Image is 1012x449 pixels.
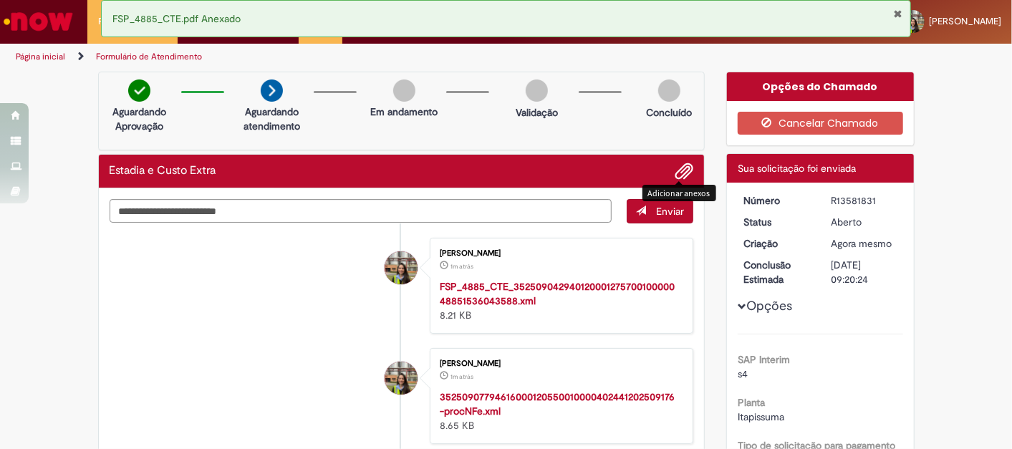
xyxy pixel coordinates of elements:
time: 30/09/2025 14:19:18 [450,262,473,271]
a: FSP_4885_CTE_35250904294012000127570010000048851536043588.xml [440,280,675,307]
button: Cancelar Chamado [738,112,903,135]
div: [PERSON_NAME] [440,249,678,258]
span: [PERSON_NAME] [929,15,1001,27]
dt: Conclusão Estimada [733,258,821,286]
a: Formulário de Atendimento [96,51,202,62]
dt: Número [733,193,821,208]
img: arrow-next.png [261,79,283,102]
img: img-circle-grey.png [658,79,680,102]
button: Enviar [627,199,693,223]
div: 30/09/2025 14:20:19 [832,236,898,251]
span: Requisições [98,14,148,29]
p: Aguardando atendimento [237,105,307,133]
h2: Estadia e Custo Extra Histórico de tíquete [110,165,216,178]
img: check-circle-green.png [128,79,150,102]
div: Opções do Chamado [727,72,914,101]
dt: Criação [733,236,821,251]
p: Em andamento [370,105,438,119]
span: 1m atrás [450,262,473,271]
button: Fechar Notificação [894,8,903,19]
div: [DATE] 09:20:24 [832,258,898,286]
dt: Status [733,215,821,229]
div: 8.21 KB [440,279,678,322]
img: ServiceNow [1,7,75,36]
div: [PERSON_NAME] [440,359,678,368]
div: R13581831 [832,193,898,208]
ul: Trilhas de página [11,44,664,70]
div: Adicionar anexos [642,185,716,201]
p: Validação [516,105,558,120]
a: Página inicial [16,51,65,62]
a: 35250907794616000120550010000402441202509176-procNFe.xml [440,390,675,417]
span: 1m atrás [450,372,473,381]
textarea: Digite sua mensagem aqui... [110,199,612,223]
b: SAP Interim [738,353,790,366]
p: Aguardando Aprovação [105,105,174,133]
img: img-circle-grey.png [526,79,548,102]
time: 30/09/2025 14:19:12 [450,372,473,381]
div: Barbara Yumi Hotta [385,251,418,284]
span: s4 [738,367,748,380]
div: Barbara Yumi Hotta [385,362,418,395]
span: Enviar [656,205,684,218]
b: Planta [738,396,765,409]
div: Aberto [832,215,898,229]
span: Itapissuma [738,410,784,423]
button: Adicionar anexos [675,162,693,180]
p: Concluído [646,105,692,120]
div: 8.65 KB [440,390,678,433]
span: Agora mesmo [832,237,892,250]
img: img-circle-grey.png [393,79,415,102]
span: Sua solicitação foi enviada [738,162,856,175]
span: FSP_4885_CTE.pdf Anexado [112,12,241,25]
